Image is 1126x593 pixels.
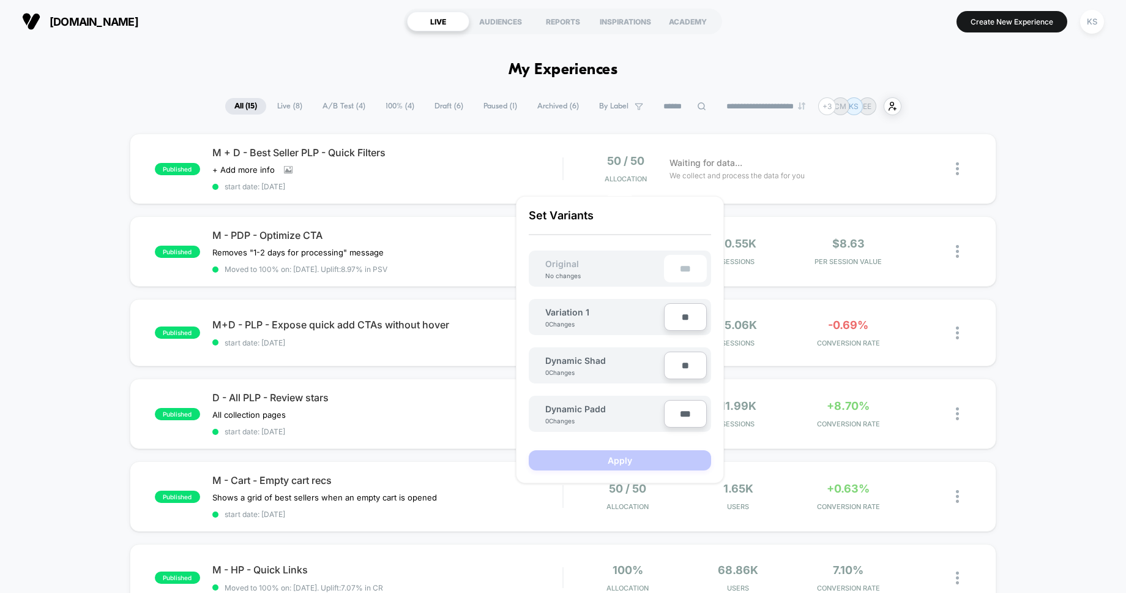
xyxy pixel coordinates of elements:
span: A/B Test ( 4 ) [313,98,375,115]
span: Live ( 8 ) [268,98,311,115]
button: KS [1076,9,1108,34]
span: 100% ( 4 ) [376,98,423,115]
span: PER SESSION VALUE [796,257,900,266]
div: + 3 [818,97,836,115]
span: D - All PLP - Review stars [212,391,563,404]
span: 100% [613,564,643,576]
span: Shows a grid of best sellers when an empty cart is opened [212,493,437,502]
div: ACADEMY [657,12,719,31]
img: close [956,572,959,584]
button: [DOMAIN_NAME] [18,12,142,31]
span: 7.10% [833,564,863,576]
p: CM [834,102,846,111]
span: 11.99k [720,399,756,412]
span: published [155,491,200,503]
span: All collection pages [212,410,286,420]
span: Moved to 100% on: [DATE] . Uplift: 8.97% in PSV [225,265,387,274]
p: Set Variants [529,209,711,235]
img: close [956,162,959,175]
span: Moved to 100% on: [DATE] . Uplift: 7.07% in CR [225,583,383,592]
span: CONVERSION RATE [796,502,900,511]
h1: My Experiences [509,61,618,79]
span: 15.06k [720,319,757,331]
p: EE [863,102,871,111]
span: published [155,572,200,584]
span: Allocation [606,584,649,592]
span: M - Cart - Empty cart recs [212,474,563,486]
button: Apply [529,450,711,470]
span: Sessions [686,339,790,347]
p: KS [849,102,859,111]
img: close [956,245,959,258]
span: Dynamic Shad [545,355,606,366]
span: [DOMAIN_NAME] [50,15,138,28]
span: By Label [599,102,628,111]
span: 50 / 50 [607,154,644,167]
div: LIVE [407,12,469,31]
span: Draft ( 6 ) [425,98,472,115]
span: 1.65k [723,482,753,495]
span: published [155,163,200,175]
span: 10.55k [720,237,756,250]
div: 0 Changes [545,417,582,425]
span: M+D - PLP - Expose quick add CTAs without hover [212,319,563,331]
span: +8.70% [827,399,870,412]
button: Create New Experience [956,11,1067,32]
span: M + D - Best Seller PLP - Quick Filters [212,146,563,159]
span: start date: [DATE] [212,510,563,519]
span: We collect and process the data for you [669,170,805,181]
span: published [155,327,200,339]
div: REPORTS [532,12,594,31]
span: Archived ( 6 ) [528,98,588,115]
img: close [956,327,959,339]
div: KS [1080,10,1104,34]
div: No changes [533,272,593,279]
span: -0.69% [828,319,868,331]
span: Allocation [605,175,647,183]
span: Dynamic Padd [545,404,606,414]
img: close [956,490,959,503]
span: published [155,408,200,420]
div: 0 Changes [545,320,582,328]
span: start date: [DATE] [212,427,563,436]
span: Allocation [606,502,649,511]
span: M - PDP - Optimize CTA [212,229,563,241]
span: Waiting for data... [669,156,742,170]
span: $8.63 [832,237,865,250]
span: + Add more info [212,165,275,175]
div: AUDIENCES [469,12,532,31]
span: +0.63% [827,482,870,495]
span: Paused ( 1 ) [474,98,526,115]
span: Removes "1-2 days for processing" message [212,247,384,257]
span: start date: [DATE] [212,182,563,191]
span: Users [686,584,790,592]
span: Original [533,259,591,269]
img: Visually logo [22,12,40,31]
div: INSPIRATIONS [594,12,657,31]
span: published [155,246,200,258]
span: Variation 1 [545,307,589,317]
span: CONVERSION RATE [796,584,900,592]
img: close [956,407,959,420]
span: M - HP - Quick Links [212,564,563,576]
span: start date: [DATE] [212,338,563,347]
img: end [798,102,805,110]
span: Sessions [686,420,790,428]
span: CONVERSION RATE [796,339,900,347]
span: Users [686,502,790,511]
span: Sessions [686,257,790,266]
span: 68.86k [718,564,758,576]
span: CONVERSION RATE [796,420,900,428]
span: All ( 15 ) [225,98,266,115]
div: 0 Changes [545,369,582,376]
